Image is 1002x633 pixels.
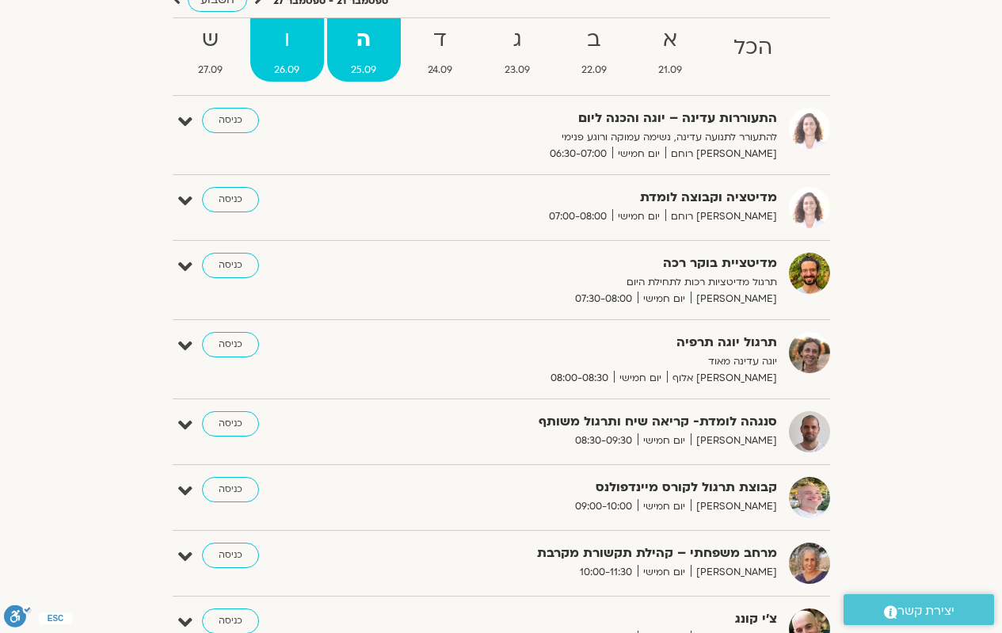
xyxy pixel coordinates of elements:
[544,146,612,162] span: 06:30-07:00
[557,22,631,58] strong: ב
[389,353,777,370] p: יוגה עדינה מאוד
[389,543,777,564] strong: מרחב משפחתי – קהילת תקשורת מקרבת
[570,433,638,449] span: 08:30-09:30
[389,411,777,433] strong: סנגהה לומדת- קריאה שיח ותרגול משותף
[404,18,477,82] a: ד24.09
[638,564,691,581] span: יום חמישי
[389,253,777,274] strong: מדיטציית בוקר רכה
[543,208,612,225] span: 07:00-08:00
[250,62,324,78] span: 26.09
[570,498,638,515] span: 09:00-10:00
[634,18,706,82] a: א21.09
[691,291,777,307] span: [PERSON_NAME]
[480,62,554,78] span: 23.09
[691,564,777,581] span: [PERSON_NAME]
[174,18,247,82] a: ש27.09
[638,498,691,515] span: יום חמישי
[389,332,777,353] strong: תרגול יוגה תרפיה
[389,187,777,208] strong: מדיטציה וקבוצה לומדת
[709,30,796,66] strong: הכל
[202,411,259,437] a: כניסה
[389,274,777,291] p: תרגול מדיטציות רכות לתחילת היום
[634,62,706,78] span: 21.09
[665,146,777,162] span: [PERSON_NAME] רוחם
[691,498,777,515] span: [PERSON_NAME]
[614,370,667,387] span: יום חמישי
[480,18,554,82] a: ג23.09
[174,22,247,58] strong: ש
[389,608,777,630] strong: צ'י קונג
[404,22,477,58] strong: ד
[389,108,777,129] strong: התעוררות עדינה – יוגה והכנה ליום
[638,433,691,449] span: יום חמישי
[202,187,259,212] a: כניסה
[389,477,777,498] strong: קבוצת תרגול לקורס מיינדפולנס
[327,18,401,82] a: ה25.09
[709,18,796,82] a: הכל
[202,543,259,568] a: כניסה
[634,22,706,58] strong: א
[480,22,554,58] strong: ג
[327,22,401,58] strong: ה
[202,108,259,133] a: כניסה
[250,22,324,58] strong: ו
[174,62,247,78] span: 27.09
[545,370,614,387] span: 08:00-08:30
[202,332,259,357] a: כניסה
[844,594,994,625] a: יצירת קשר
[665,208,777,225] span: [PERSON_NAME] רוחם
[202,477,259,502] a: כניסה
[612,208,665,225] span: יום חמישי
[897,601,954,622] span: יצירת קשר
[574,564,638,581] span: 10:00-11:30
[691,433,777,449] span: [PERSON_NAME]
[202,253,259,278] a: כניסה
[327,62,401,78] span: 25.09
[557,62,631,78] span: 22.09
[557,18,631,82] a: ב22.09
[389,129,777,146] p: להתעורר לתנועה עדינה, נשימה עמוקה ורוגע פנימי
[667,370,777,387] span: [PERSON_NAME] אלוף
[250,18,324,82] a: ו26.09
[404,62,477,78] span: 24.09
[570,291,638,307] span: 07:30-08:00
[612,146,665,162] span: יום חמישי
[638,291,691,307] span: יום חמישי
